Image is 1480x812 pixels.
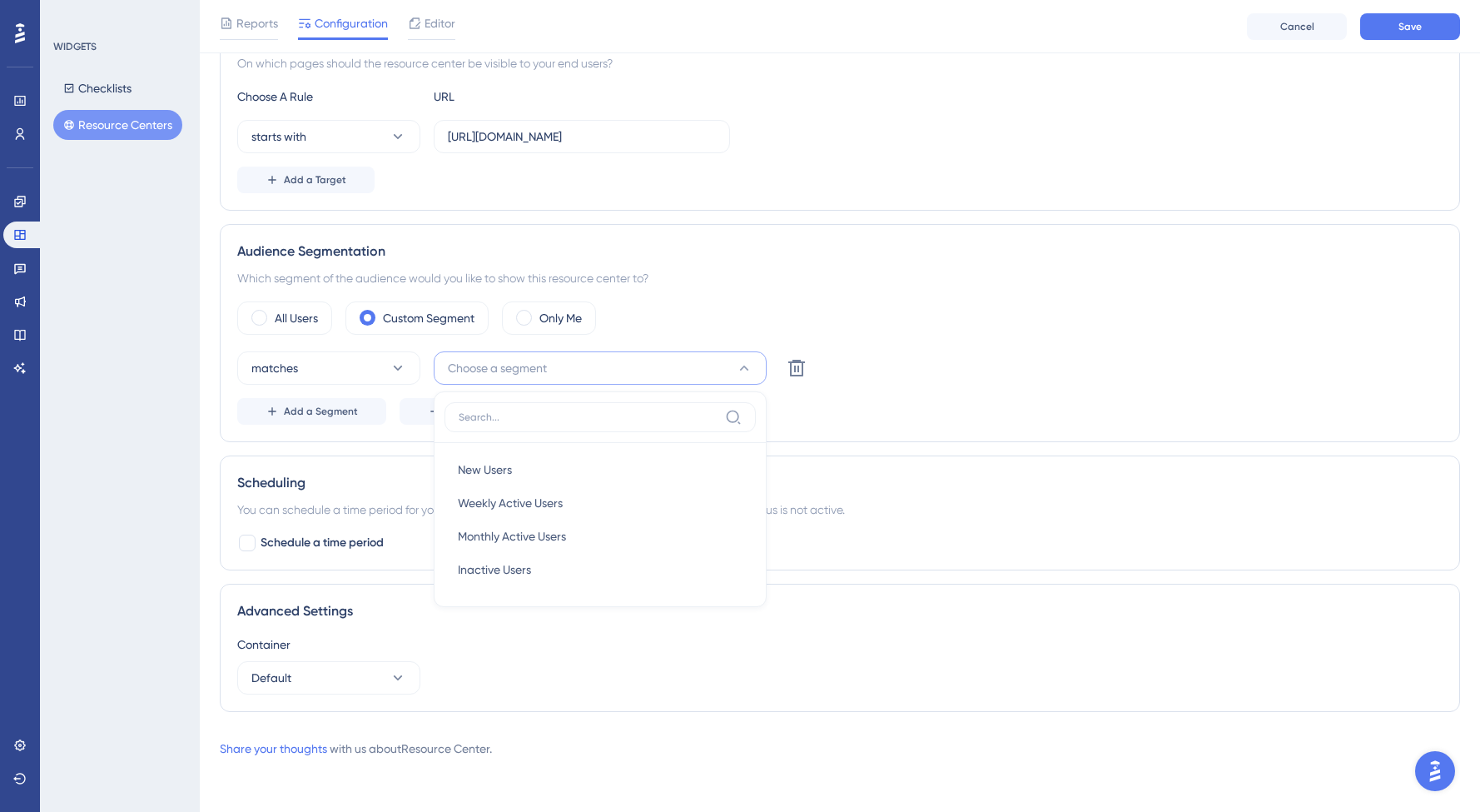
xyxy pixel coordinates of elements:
button: Default [237,661,420,695]
button: Save [1360,13,1460,40]
span: matches [251,358,298,378]
div: Scheduling [237,473,1443,493]
button: Monthly Active Users [444,520,756,553]
span: Save [1398,20,1422,33]
div: Advanced Settings [237,601,1443,621]
button: Add a Target [237,167,375,193]
span: New Users [458,460,512,480]
div: You can schedule a time period for your resource center to appear. Scheduling will not work if th... [237,500,1443,520]
span: Default [251,668,291,688]
span: Cancel [1280,20,1314,33]
label: Custom Segment [383,308,474,328]
span: Inactive Users [458,560,531,580]
button: Weekly Active Users [444,486,756,520]
span: Add a Segment [284,405,358,418]
input: Search... [459,411,718,424]
span: Schedule a time period [261,533,384,553]
a: Share your thoughts [220,742,327,755]
button: Checklists [53,73,142,103]
button: Create a Segment [400,398,562,425]
span: Configuration [315,13,388,33]
span: starts with [251,127,306,147]
button: Inactive Users [444,553,756,586]
input: yourwebsite.com/path [448,127,716,146]
div: Audience Segmentation [237,242,1443,262]
button: New Users [444,453,756,486]
button: Add a Segment [237,398,386,425]
div: Choose A Rule [237,87,420,107]
label: All Users [275,308,318,328]
div: Container [237,635,1443,655]
div: On which pages should the resource center be visible to your end users? [237,53,1443,73]
div: with us about Resource Center . [220,739,492,759]
div: URL [434,87,617,107]
button: Resource Centers [53,110,182,140]
iframe: UserGuiding AI Assistant Launcher [1410,746,1460,796]
span: Choose a segment [448,358,547,378]
div: WIDGETS [53,40,97,53]
span: Editor [425,13,455,33]
button: matches [237,351,420,385]
button: starts with [237,120,420,153]
div: Which segment of the audience would you like to show this resource center to? [237,268,1443,288]
span: Monthly Active Users [458,526,566,546]
button: Choose a segment [434,351,767,385]
span: Reports [236,13,278,33]
span: Add a Target [284,173,346,187]
button: Cancel [1247,13,1347,40]
label: Only Me [539,308,582,328]
span: Weekly Active Users [458,493,563,513]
